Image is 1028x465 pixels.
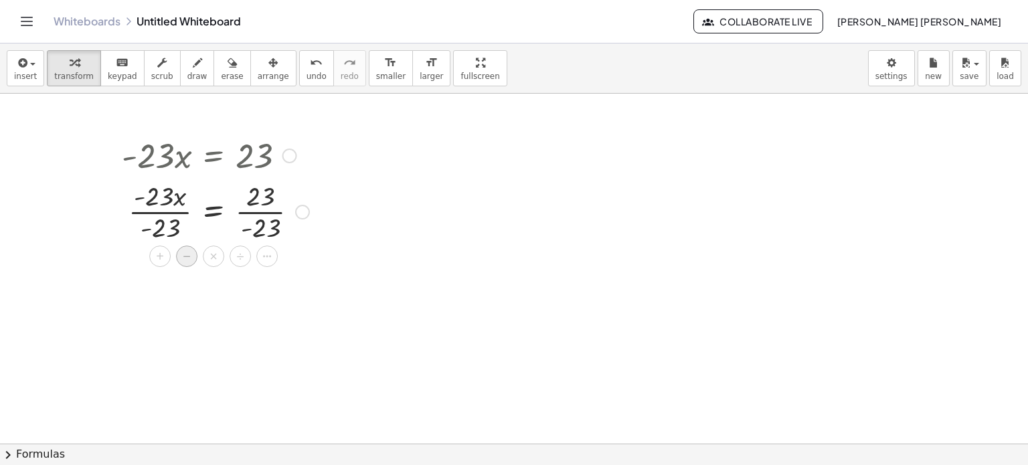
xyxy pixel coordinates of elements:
i: keyboard [116,55,128,71]
button: undoundo [299,50,334,86]
button: new [918,50,950,86]
span: undo [307,72,327,81]
button: arrange [250,50,296,86]
button: load [989,50,1021,86]
span: draw [187,72,207,81]
span: new [925,72,942,81]
span: larger [420,72,443,81]
button: format_sizelarger [412,50,450,86]
button: scrub [144,50,181,86]
span: save [960,72,978,81]
span: keypad [108,72,137,81]
button: settings [868,50,915,86]
button: erase [213,50,250,86]
button: fullscreen [453,50,507,86]
button: redoredo [333,50,366,86]
span: Collaborate Live [705,15,812,27]
i: undo [310,55,323,71]
span: − [183,247,191,266]
button: format_sizesmaller [369,50,413,86]
button: Collaborate Live [693,9,823,33]
span: smaller [376,72,406,81]
a: Whiteboards [54,15,120,28]
span: erase [221,72,243,81]
span: load [997,72,1014,81]
span: + [156,247,164,266]
button: Toggle navigation [16,11,37,32]
span: insert [14,72,37,81]
span: settings [875,72,908,81]
i: format_size [425,55,438,71]
span: arrange [258,72,289,81]
button: insert [7,50,44,86]
span: ÷ [237,247,244,266]
span: fullscreen [460,72,499,81]
button: [PERSON_NAME] [PERSON_NAME] [826,9,1012,33]
button: save [952,50,987,86]
button: keyboardkeypad [100,50,145,86]
button: draw [180,50,215,86]
i: redo [343,55,356,71]
span: transform [54,72,94,81]
span: × [209,247,218,266]
button: transform [47,50,101,86]
span: redo [341,72,359,81]
i: format_size [384,55,397,71]
span: [PERSON_NAME] [PERSON_NAME] [837,15,1001,27]
span: scrub [151,72,173,81]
